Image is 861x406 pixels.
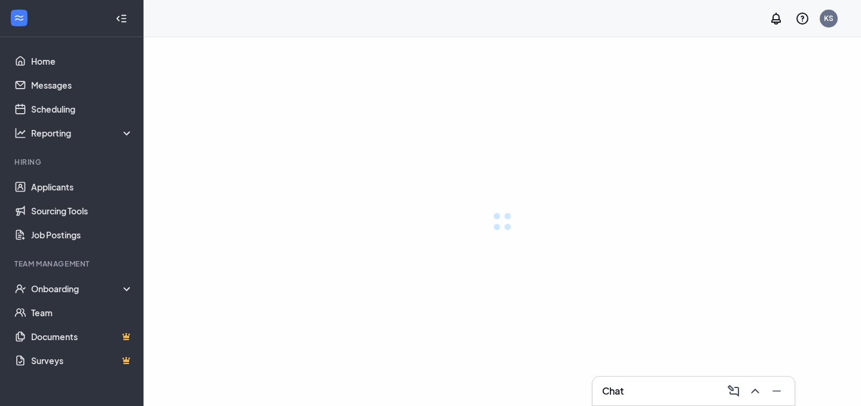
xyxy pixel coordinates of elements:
svg: Analysis [14,127,26,139]
a: Sourcing Tools [31,199,133,223]
button: ComposeMessage [723,381,742,401]
svg: Minimize [770,384,784,398]
button: ChevronUp [744,381,764,401]
a: Home [31,49,133,73]
h3: Chat [602,384,624,398]
svg: Collapse [115,13,127,25]
a: SurveysCrown [31,349,133,372]
a: Scheduling [31,97,133,121]
a: Messages [31,73,133,97]
a: Applicants [31,175,133,199]
a: Job Postings [31,223,133,247]
a: DocumentsCrown [31,325,133,349]
svg: ComposeMessage [726,384,741,398]
svg: Notifications [769,11,783,26]
a: Team [31,301,133,325]
div: Hiring [14,157,131,167]
svg: QuestionInfo [795,11,810,26]
button: Minimize [766,381,785,401]
div: Onboarding [31,283,134,295]
div: Team Management [14,259,131,269]
svg: WorkstreamLogo [13,12,25,24]
div: KS [824,13,833,23]
div: Reporting [31,127,134,139]
svg: ChevronUp [748,384,762,398]
svg: UserCheck [14,283,26,295]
